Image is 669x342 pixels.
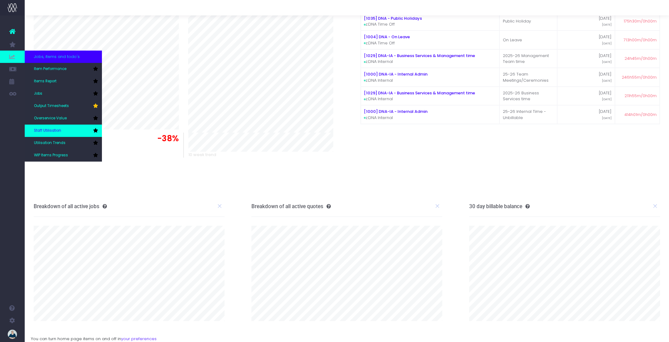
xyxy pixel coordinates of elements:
h3: 30 day billable balance [469,203,530,209]
td: 2025-26 Management Team time [499,49,557,68]
span: 10 week trend [188,152,216,158]
a: Utilisation Trends [25,137,102,149]
a: [1000] DNA-IA - Internal Admin [364,71,427,77]
td: [DATE] [557,31,615,49]
td: z.DNA Internal [361,68,499,87]
td: z.DNA Internal [361,87,499,105]
a: Output Timesheets [25,100,102,112]
td: [DATE] [557,105,615,124]
td: 2025-26 Business Services time [499,87,557,105]
span: Output Timesheets [34,103,69,109]
a: [1035] DNA - Public Holidays [364,15,422,21]
span: [DATE] [602,23,612,27]
span: -38% [157,133,179,145]
a: [1000] DNA-IA - Internal Admin [364,109,427,114]
td: 25-26 Internal Time - Unbillable [499,105,557,124]
span: Overservice Value [34,116,67,121]
span: 713h00m/0h00m [624,37,657,43]
span: Jobs, items and todo's [34,54,80,60]
td: z.DNA Internal [361,49,499,68]
a: Staff Utilisation [25,125,102,137]
td: z.DNA Time Off [361,12,499,31]
span: Staff Utilisation [34,128,61,134]
span: Utilisation Trends [34,140,65,146]
span: 175h30m/0h00m [624,18,657,24]
td: [DATE] [557,12,615,31]
span: Jobs [34,91,42,97]
h3: Breakdown of all active jobs [34,203,107,209]
a: [1029] DNA-IA - Business Services & Management time [364,90,475,96]
span: [DATE] [602,79,612,83]
a: Jobs [25,88,102,100]
td: z.DNA Time Off [361,31,499,49]
span: [DATE] [602,60,612,64]
td: On Leave [499,31,557,49]
span: [DATE] [602,116,612,120]
td: z.DNA Internal [361,105,499,124]
td: [DATE] [557,49,615,68]
span: Item Performance [34,66,66,72]
td: 25-26 Team Meetings/Ceremonies [499,68,557,87]
span: WIP Items Progress [34,153,68,158]
a: [1004] DNA - On Leave [364,34,410,40]
td: [DATE] [557,87,615,105]
span: 246h55m/0h00m [622,74,657,80]
span: [DATE] [602,41,612,46]
h3: Breakdown of all active quotes [251,203,331,209]
img: images/default_profile_image.png [8,330,17,339]
span: 414h01m/0h00m [625,112,657,118]
span: 24h45m/0h00m [625,56,657,62]
span: Items Report [34,79,57,84]
td: [DATE] [557,68,615,87]
div: You can turn home page items on and off in [25,330,669,342]
a: Item Performance [25,63,102,75]
a: Overservice Value [25,112,102,125]
span: 211h55m/0h00m [625,93,657,99]
a: WIP Items Progress [25,149,102,162]
a: your preferences [121,336,157,342]
a: [1029] DNA-IA - Business Services & Management time [364,53,475,59]
a: Items Report [25,75,102,88]
td: Public Holiday [499,12,557,31]
span: [DATE] [602,97,612,101]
